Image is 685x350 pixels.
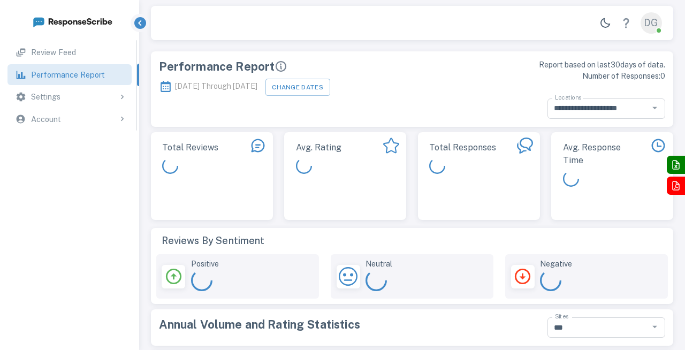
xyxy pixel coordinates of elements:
p: Number of Responses: 0 [418,71,666,82]
button: Export to PDF [667,177,685,195]
div: 3 star reviews [331,254,494,299]
button: Export to Excel [667,156,685,174]
p: Positive [191,258,219,270]
a: Review Feed [7,42,131,63]
img: logo [32,15,112,28]
p: Performance Report [31,69,105,81]
p: [DATE] Through [DATE] [159,76,257,96]
p: Total Reviews [162,141,238,154]
a: Performance Report [7,64,131,86]
span: Reviews By Sentiment [162,233,663,249]
p: Neutral [366,258,392,270]
div: 4 & 5 star reviews [156,254,319,299]
p: Total Responses [429,141,505,154]
div: Performance Report [159,59,407,73]
label: Locations [555,94,581,102]
p: Avg. Response Time [563,141,639,167]
div: DG [641,12,662,34]
p: Avg. Rating [296,141,372,154]
a: Help Center [615,12,637,34]
label: Sites [555,313,568,321]
button: Open [648,101,662,115]
p: Report based on last 30 days of data. [418,59,666,71]
div: 1-2 star reviews [505,254,668,299]
button: Change Dates [265,79,330,95]
div: Annual Volume and Rating Statistics [159,317,536,331]
div: Account [7,109,131,130]
div: Settings [7,86,131,108]
p: Settings [31,91,60,103]
p: Negative [540,258,572,270]
p: Account [31,113,61,125]
button: Open [648,320,662,334]
p: Review Feed [31,47,76,58]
